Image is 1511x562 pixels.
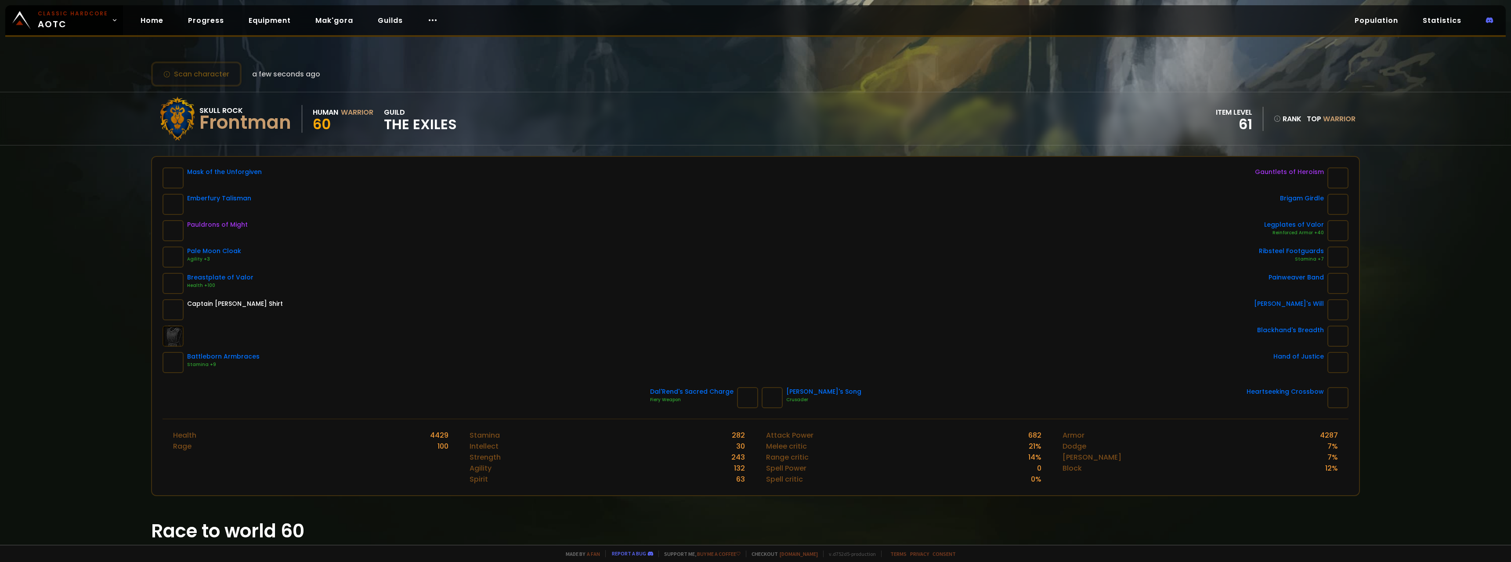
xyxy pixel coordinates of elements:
[1264,220,1324,229] div: Legplates of Valor
[734,463,745,474] div: 132
[766,474,803,485] div: Spell critic
[823,551,876,557] span: v. d752d5 - production
[1247,387,1324,396] div: Heartseeking Crossbow
[1327,167,1348,189] img: item-21998
[470,463,492,474] div: Agility
[384,118,457,131] span: The Exiles
[252,69,320,80] span: a few seconds ago
[1320,430,1338,441] div: 4287
[5,5,123,35] a: Classic HardcoreAOTC
[163,273,184,294] img: item-16730
[1348,11,1405,29] a: Population
[470,430,500,441] div: Stamina
[1063,441,1086,452] div: Dodge
[1327,441,1338,452] div: 7 %
[1325,463,1338,474] div: 12 %
[1327,273,1348,294] img: item-13098
[181,11,231,29] a: Progress
[1327,326,1348,347] img: item-13965
[173,441,192,452] div: Rage
[187,247,241,256] div: Pale Moon Cloak
[1264,229,1324,236] div: Reinforced Armor +40
[1216,118,1252,131] div: 61
[187,220,248,229] div: Pauldrons of Might
[163,247,184,268] img: item-18734
[38,10,108,18] small: Classic Hardcore
[430,430,448,441] div: 4429
[1323,114,1356,124] span: Warrior
[732,430,745,441] div: 282
[762,387,783,408] img: item-15806
[780,551,818,557] a: [DOMAIN_NAME]
[163,299,184,320] img: item-3342
[1031,474,1041,485] div: 0 %
[199,116,291,129] div: Frontman
[1063,452,1121,463] div: [PERSON_NAME]
[1327,299,1348,320] img: item-12548
[470,441,499,452] div: Intellect
[910,551,929,557] a: Privacy
[1327,452,1338,463] div: 7 %
[1063,463,1082,474] div: Block
[187,256,241,263] div: Agility +3
[1028,452,1041,463] div: 14 %
[163,194,184,215] img: item-12929
[151,62,242,87] button: Scan character
[1257,326,1324,335] div: Blackhand's Breadth
[650,396,734,403] div: Fiery Weapon
[766,452,809,463] div: Range critic
[187,194,251,203] div: Emberfury Talisman
[1327,194,1348,215] img: item-13142
[313,114,331,134] span: 60
[384,107,457,131] div: guild
[1280,194,1324,203] div: Brigam Girdle
[1327,387,1348,408] img: item-13040
[163,220,184,241] img: item-16868
[470,452,501,463] div: Strength
[1255,167,1324,177] div: Gauntlets of Heroism
[1269,273,1324,282] div: Painweaver Band
[786,396,861,403] div: Crusader
[587,551,600,557] a: a fan
[151,517,1360,545] h1: Race to world 60
[736,441,745,452] div: 30
[560,551,600,557] span: Made by
[163,352,184,373] img: item-12936
[1259,247,1324,256] div: Ribsteel Footguards
[1416,11,1468,29] a: Statistics
[1273,352,1324,361] div: Hand of Justice
[173,430,196,441] div: Health
[1063,430,1084,441] div: Armor
[242,11,298,29] a: Equipment
[187,167,262,177] div: Mask of the Unforgiven
[163,167,184,189] img: item-13404
[736,474,745,485] div: 63
[134,11,170,29] a: Home
[187,361,260,368] div: Stamina +9
[731,452,745,463] div: 243
[766,463,806,474] div: Spell Power
[1028,430,1041,441] div: 682
[371,11,410,29] a: Guilds
[658,551,741,557] span: Support me,
[1274,113,1301,124] div: rank
[308,11,360,29] a: Mak'gora
[1327,220,1348,241] img: item-16732
[766,441,807,452] div: Melee critic
[341,107,373,118] div: Warrior
[187,273,253,282] div: Breastplate of Valor
[612,550,646,557] a: Report a bug
[1307,113,1356,124] div: Top
[890,551,907,557] a: Terms
[1327,352,1348,373] img: item-11815
[187,282,253,289] div: Health +100
[470,474,488,485] div: Spirit
[1254,299,1324,308] div: [PERSON_NAME]'s Will
[187,299,283,308] div: Captain [PERSON_NAME] Shirt
[1216,107,1252,118] div: item level
[437,441,448,452] div: 100
[1327,247,1348,268] img: item-13259
[697,551,741,557] a: Buy me a coffee
[746,551,818,557] span: Checkout
[199,105,291,116] div: Skull Rock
